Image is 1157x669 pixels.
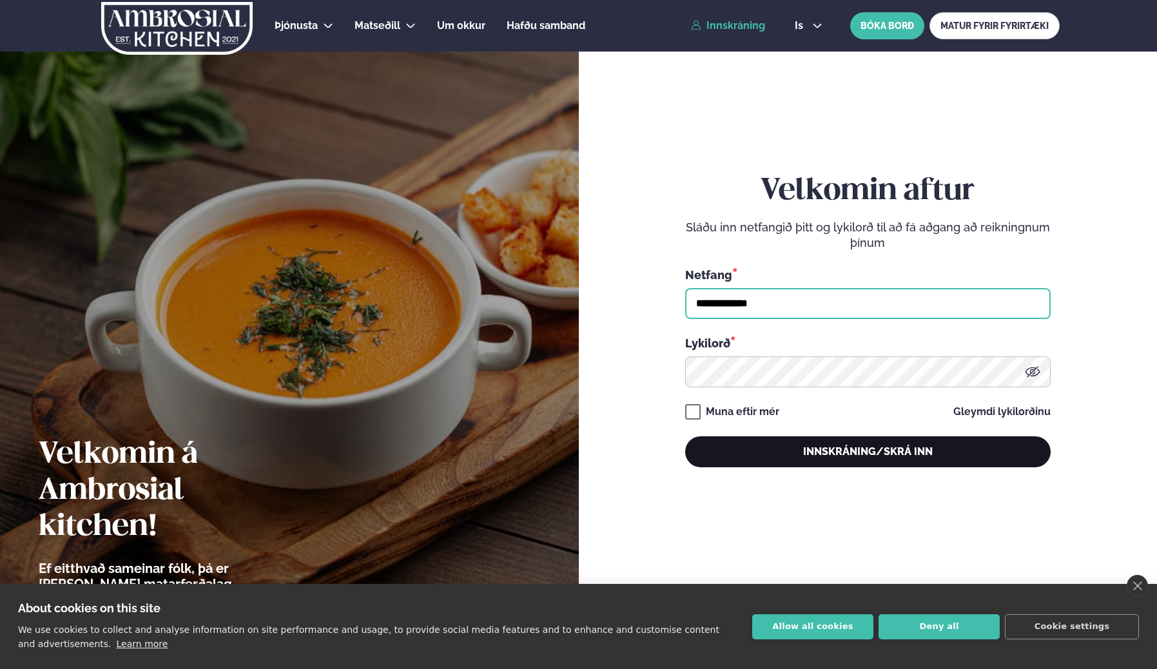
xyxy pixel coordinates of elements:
a: Learn more [117,639,168,649]
p: Ef eitthvað sameinar fólk, þá er [PERSON_NAME] matarferðalag. [39,561,306,592]
span: Þjónusta [275,19,318,32]
a: Innskráning [691,20,765,32]
button: Innskráning/Skrá inn [685,436,1051,467]
div: Netfang [685,266,1051,283]
span: Hafðu samband [507,19,585,32]
a: Matseðill [355,18,400,34]
a: close [1127,575,1148,597]
span: Matseðill [355,19,400,32]
a: MATUR FYRIR FYRIRTÆKI [929,12,1060,39]
button: is [784,21,833,31]
button: Allow all cookies [752,614,873,639]
span: Um okkur [437,19,485,32]
a: Hafðu samband [507,18,585,34]
button: Cookie settings [1005,614,1139,639]
h2: Velkomin aftur [685,173,1051,209]
button: Deny all [879,614,1000,639]
h2: Velkomin á Ambrosial kitchen! [39,437,306,545]
div: Lykilorð [685,334,1051,351]
a: Þjónusta [275,18,318,34]
img: logo [100,2,254,55]
p: We use cookies to collect and analyse information on site performance and usage, to provide socia... [18,625,719,649]
p: Sláðu inn netfangið þitt og lykilorð til að fá aðgang að reikningnum þínum [685,220,1051,251]
button: BÓKA BORÐ [850,12,924,39]
span: is [795,21,807,31]
a: Um okkur [437,18,485,34]
strong: About cookies on this site [18,601,160,615]
a: Gleymdi lykilorðinu [953,407,1051,417]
